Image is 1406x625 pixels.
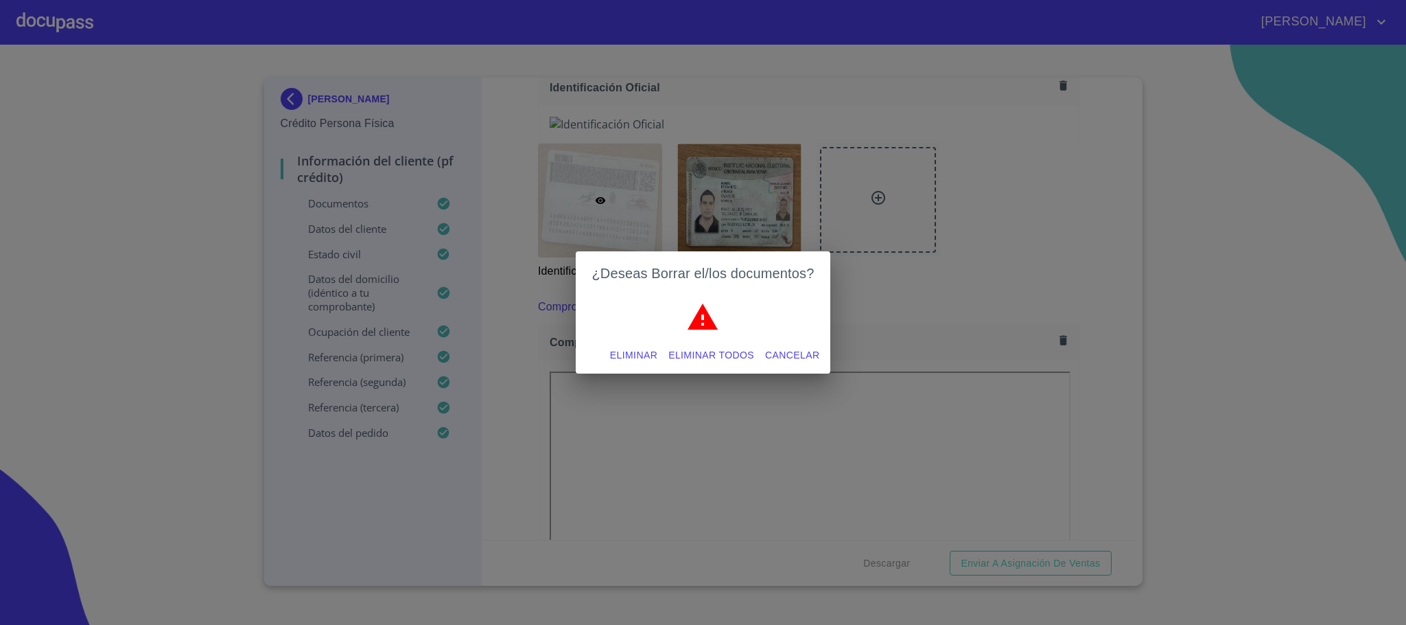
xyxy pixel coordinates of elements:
[760,343,825,368] button: Cancelar
[663,343,760,368] button: Eliminar todos
[605,343,663,368] button: Eliminar
[610,347,657,364] span: Eliminar
[765,347,819,364] span: Cancelar
[592,262,815,284] h2: ¿Deseas Borrar el/los documentos?
[668,347,754,364] span: Eliminar todos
